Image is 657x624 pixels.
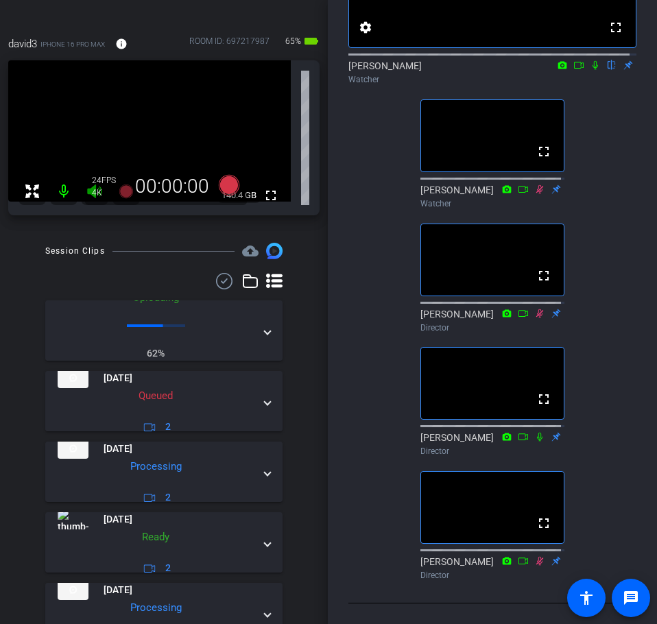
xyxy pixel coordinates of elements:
[8,36,37,51] span: david3
[101,176,116,185] span: FPS
[58,509,88,529] img: thumb-nail
[242,243,259,259] mat-icon: cloud_upload
[420,307,564,334] div: [PERSON_NAME]
[123,600,189,616] div: Processing
[165,561,171,575] span: 2
[115,38,128,50] mat-icon: info
[104,442,132,456] span: [DATE]
[147,346,165,361] p: 62%
[420,322,564,334] div: Director
[623,590,639,606] mat-icon: message
[45,244,105,258] div: Session Clips
[189,35,270,55] div: ROOM ID: 697217987
[242,243,259,259] span: Destinations for your clips
[40,39,105,49] span: iPhone 16 Pro Max
[536,391,552,407] mat-icon: fullscreen
[58,438,88,459] img: thumb-nail
[58,368,88,388] img: thumb-nail
[536,267,552,284] mat-icon: fullscreen
[165,490,171,505] span: 2
[123,459,189,475] div: Processing
[45,442,283,502] mat-expansion-panel-header: thumb-nail[DATE]Processing2
[348,73,636,86] div: Watcher
[536,515,552,531] mat-icon: fullscreen
[45,512,283,573] mat-expansion-panel-header: thumb-nail[DATE]Ready2
[283,30,303,52] span: 65%
[165,420,171,434] span: 2
[578,590,595,606] mat-icon: accessibility
[45,300,283,361] mat-expansion-panel-header: Uploading62%
[45,371,283,431] mat-expansion-panel-header: thumb-nail[DATE]Queued2
[135,529,176,545] div: Ready
[348,59,636,86] div: [PERSON_NAME]
[420,431,564,457] div: [PERSON_NAME]
[420,197,564,210] div: Watcher
[420,569,564,581] div: Director
[104,583,132,597] span: [DATE]
[92,175,126,186] div: 24
[92,187,126,198] div: 4K
[266,243,283,259] img: Session clips
[604,58,620,71] mat-icon: flip
[608,19,624,36] mat-icon: fullscreen
[536,143,552,160] mat-icon: fullscreen
[58,579,88,600] img: thumb-nail
[104,371,132,385] span: [DATE]
[357,19,374,36] mat-icon: settings
[104,512,132,527] span: [DATE]
[420,555,564,581] div: [PERSON_NAME]
[420,183,564,210] div: [PERSON_NAME]
[420,445,564,457] div: Director
[263,187,279,204] mat-icon: fullscreen
[132,388,180,404] div: Queued
[126,175,218,198] div: 00:00:00
[303,33,320,49] mat-icon: battery_std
